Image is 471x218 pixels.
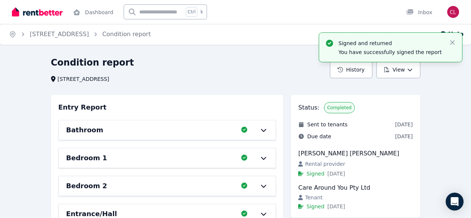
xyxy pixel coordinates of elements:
[305,194,323,201] span: Tenant
[12,6,63,18] img: RentBetter
[30,31,89,38] a: [STREET_ADDRESS]
[102,31,151,38] a: Condition report
[306,170,324,177] span: Signed
[330,61,372,78] button: History
[446,193,464,211] div: Open Intercom Messenger
[307,121,347,128] span: Sent to tenants
[338,48,443,56] p: You have successfully signed the report
[395,133,413,140] span: [DATE]
[51,57,134,69] h1: Condition report
[66,181,107,191] h6: Bedroom 2
[66,153,107,163] h6: Bedroom 1
[58,75,109,83] span: [STREET_ADDRESS]
[338,40,443,47] p: Signed and returned
[186,7,197,17] span: Ctrl
[66,125,104,135] h6: Bathroom
[298,149,413,158] div: [PERSON_NAME] [PERSON_NAME]
[200,9,203,15] span: k
[376,61,420,78] button: View
[439,30,464,39] button: Help
[327,170,345,177] span: [DATE]
[58,102,106,113] h3: Entry Report
[327,105,351,111] span: Completed
[447,6,459,18] img: Care Around You Pty Ltd
[307,133,331,140] span: Due date
[406,9,432,16] div: Inbox
[395,121,413,128] span: [DATE]
[305,160,345,168] span: Rental provider
[306,203,324,210] span: Signed
[298,103,319,112] h3: Status:
[327,203,345,210] span: [DATE]
[298,183,413,192] div: Care Around You Pty Ltd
